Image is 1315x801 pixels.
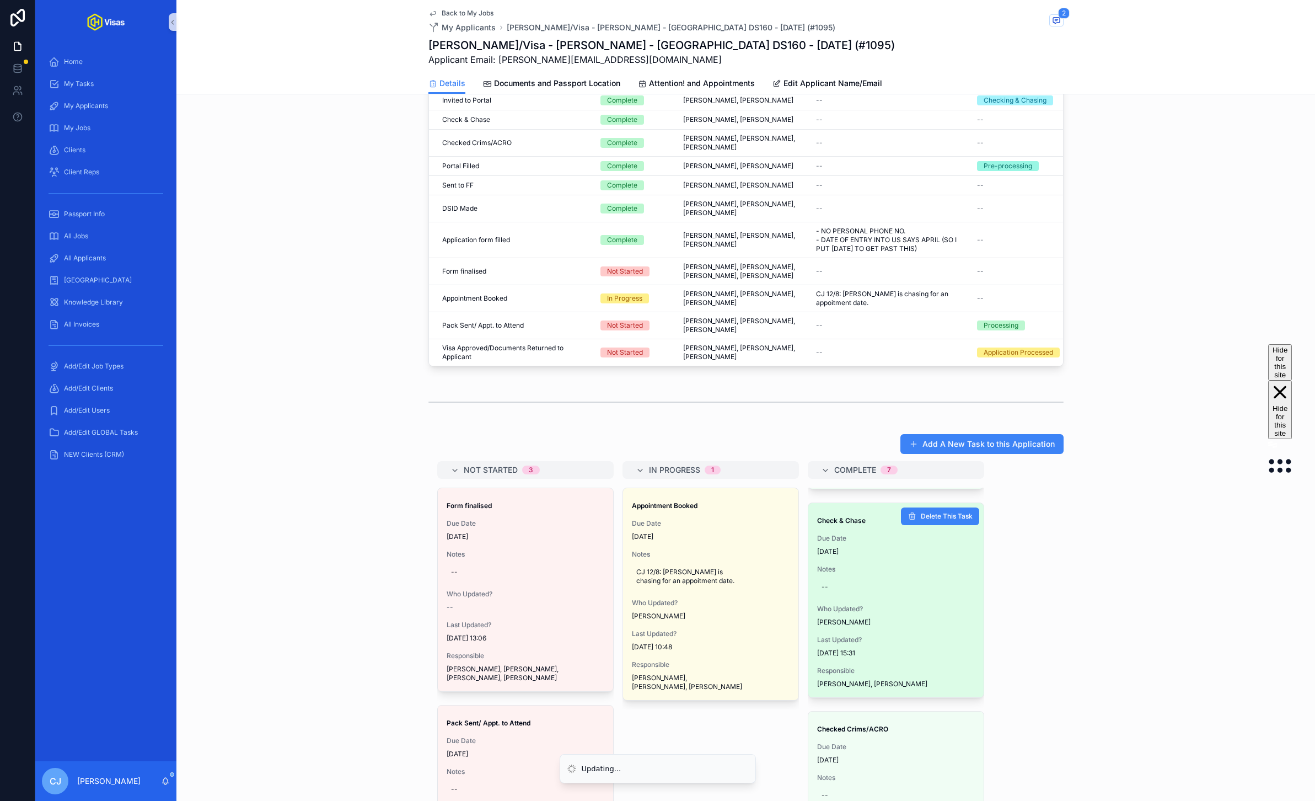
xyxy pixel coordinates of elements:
[483,73,620,95] a: Documents and Passport Location
[607,180,637,190] div: Complete
[607,115,637,125] div: Complete
[683,96,793,105] span: [PERSON_NAME], [PERSON_NAME]
[64,362,124,371] span: Add/Edit Job Types
[442,162,479,170] span: Portal Filled
[772,73,882,95] a: Edit Applicant Name/Email
[529,466,533,474] div: 3
[632,501,697,510] strong: Appointment Booked
[817,680,975,688] span: [PERSON_NAME], [PERSON_NAME]
[817,725,888,733] strong: Checked Crims/ACRO
[442,204,477,213] span: DSID Made
[816,267,823,276] span: --
[683,290,803,307] span: [PERSON_NAME], [PERSON_NAME], [PERSON_NAME]
[64,276,132,285] span: [GEOGRAPHIC_DATA]
[834,464,876,476] span: Complete
[42,248,170,268] a: All Applicants
[817,773,975,782] span: Notes
[42,400,170,420] a: Add/Edit Users
[683,263,803,280] span: [PERSON_NAME], [PERSON_NAME], [PERSON_NAME], [PERSON_NAME]
[447,590,604,599] span: Who Updated?
[887,466,891,474] div: 7
[42,292,170,312] a: Knowledge Library
[447,652,604,660] span: Responsible
[817,516,866,525] strong: Check & Chase
[64,254,106,263] span: All Applicants
[442,115,490,124] span: Check & Chase
[494,78,620,89] span: Documents and Passport Location
[607,293,642,303] div: In Progress
[64,298,123,307] span: Knowledge Library
[607,95,637,105] div: Complete
[817,756,975,765] span: [DATE]
[64,320,99,329] span: All Invoices
[442,267,486,276] span: Form finalised
[464,464,518,476] span: Not Started
[428,53,895,66] span: Applicant Email: [PERSON_NAME][EMAIL_ADDRESS][DOMAIN_NAME]
[442,22,496,33] span: My Applicants
[816,290,970,307] span: CJ 12/8: [PERSON_NAME] is chasing for an appoitment date.
[42,52,170,72] a: Home
[817,649,975,658] span: [DATE] 15:31
[817,565,975,574] span: Notes
[447,665,604,682] span: [PERSON_NAME], [PERSON_NAME], [PERSON_NAME], [PERSON_NAME]
[977,267,984,276] span: --
[607,235,637,245] div: Complete
[622,488,799,701] a: Appointment BookedDue Date[DATE]NotesCJ 12/8: [PERSON_NAME] is chasing for an appoitment date.Who...
[817,605,975,613] span: Who Updated?
[977,204,984,213] span: --
[977,115,984,124] span: --
[64,406,110,415] span: Add/Edit Users
[649,464,700,476] span: In Progress
[816,96,823,105] span: --
[683,317,803,334] span: [PERSON_NAME], [PERSON_NAME], [PERSON_NAME]
[442,9,493,18] span: Back to My Jobs
[607,348,643,357] div: Not Started
[582,763,621,775] div: Updating...
[442,96,491,105] span: Invited to Portal
[817,743,975,751] span: Due Date
[64,428,138,437] span: Add/Edit GLOBAL Tasks
[1058,8,1070,19] span: 2
[632,550,790,559] span: Notes
[42,445,170,464] a: NEW Clients (CRM)
[816,115,823,124] span: --
[683,181,793,190] span: [PERSON_NAME], [PERSON_NAME]
[64,57,83,66] span: Home
[783,78,882,89] span: Edit Applicant Name/Email
[428,9,493,18] a: Back to My Jobs
[42,118,170,138] a: My Jobs
[607,161,637,171] div: Complete
[507,22,835,33] a: [PERSON_NAME]/Visa - [PERSON_NAME] - [GEOGRAPHIC_DATA] DS160 - [DATE] (#1095)
[42,423,170,442] a: Add/Edit GLOBAL Tasks
[42,204,170,224] a: Passport Info
[607,204,637,213] div: Complete
[683,344,803,361] span: [PERSON_NAME], [PERSON_NAME], [PERSON_NAME]
[77,776,141,787] p: [PERSON_NAME]
[638,73,755,95] a: Attention! and Appointments
[808,503,984,698] a: Check & ChaseDue Date[DATE]Notes--Who Updated?[PERSON_NAME]Last Updated?[DATE] 15:31Responsible[P...
[442,181,474,190] span: Sent to FF
[607,138,637,148] div: Complete
[977,236,984,244] span: --
[42,226,170,246] a: All Jobs
[649,78,755,89] span: Attention! and Appointments
[447,767,604,776] span: Notes
[447,621,604,629] span: Last Updated?
[42,356,170,376] a: Add/Edit Job Types
[447,634,604,643] span: [DATE] 13:06
[607,321,643,330] div: Not Started
[817,666,975,675] span: Responsible
[442,138,512,147] span: Checked Crims/ACRO
[442,236,510,244] span: Application form filled
[50,775,61,788] span: CJ
[984,321,1018,330] div: Processing
[683,134,803,152] span: [PERSON_NAME], [PERSON_NAME], [PERSON_NAME]
[1049,14,1064,28] button: 2
[632,643,790,652] span: [DATE] 10:48
[447,750,604,759] span: [DATE]
[42,378,170,398] a: Add/Edit Clients
[632,674,790,691] span: [PERSON_NAME], [PERSON_NAME], [PERSON_NAME]
[636,568,785,585] span: CJ 12/8: [PERSON_NAME] is chasing for an appoitment date.
[437,488,614,692] a: Form finalisedDue Date[DATE]Notes--Who Updated?--Last Updated?[DATE] 13:06Responsible[PERSON_NAME...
